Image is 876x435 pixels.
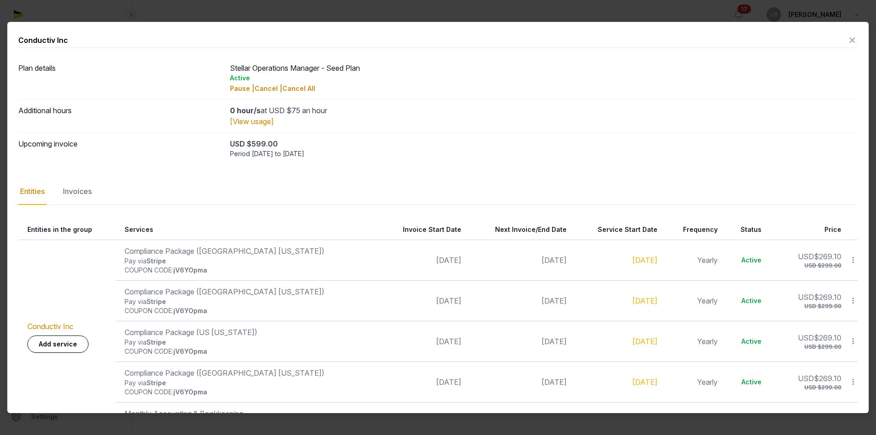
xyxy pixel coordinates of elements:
div: Invoices [61,178,94,205]
span: jV6YOpma [173,266,207,274]
div: USD $599.00 [230,138,858,149]
div: Pay via [125,257,372,266]
td: [DATE] [377,280,467,321]
span: Cancel | [255,84,282,92]
span: [DATE] [542,296,567,305]
dt: Additional hours [18,105,223,127]
div: COUPON CODE: [125,306,372,315]
span: $269.10 [814,293,841,302]
div: Active [732,337,761,346]
div: at USD $75 an hour [230,105,858,116]
div: Compliance Package ([GEOGRAPHIC_DATA] [US_STATE]) [125,286,372,297]
div: Monthly Accounting & Bookkeeping [125,408,372,419]
th: Services [115,220,378,240]
td: Monthly [663,402,723,434]
nav: Tabs [18,178,858,205]
span: Pause | [230,84,255,92]
span: Stripe [146,257,166,265]
td: [DATE] [377,362,467,402]
div: Entities [18,178,47,205]
span: USD [798,374,814,383]
div: Compliance Package ([GEOGRAPHIC_DATA] [US_STATE]) [125,246,372,257]
td: [DATE] [377,321,467,362]
th: Invoice Start Date [377,220,467,240]
div: Active [732,296,761,305]
th: Next Invoice/End Date [467,220,572,240]
span: USD [798,333,814,342]
span: jV6YOpma [173,347,207,355]
span: $269.10 [814,333,841,342]
div: Pay via [125,297,372,306]
div: USD $299.00 [780,384,841,391]
div: COUPON CODE: [125,266,372,275]
strong: 0 hour/s [230,106,261,115]
td: Yearly [663,321,723,362]
a: Add service [27,335,89,353]
dt: Upcoming invoice [18,138,223,158]
td: Yearly [663,280,723,321]
td: [DATE] [377,402,467,434]
dt: Plan details [18,63,223,94]
a: [View usage] [230,117,274,126]
div: Active [230,73,858,83]
span: $269.10 [814,252,841,261]
th: Frequency [663,220,723,240]
span: Cancel All [282,84,315,92]
span: $269.10 [814,374,841,383]
a: [DATE] [632,296,657,305]
div: USD $299.00 [780,262,841,269]
div: Period [DATE] to [DATE] [230,149,858,158]
span: Stripe [146,379,166,387]
a: Conductiv Inc [27,322,73,331]
div: Stellar Operations Manager - Seed Plan [230,63,858,94]
td: Yearly [663,240,723,280]
span: USD [798,252,814,261]
a: [DATE] [632,256,657,265]
span: [DATE] [542,377,567,387]
td: Yearly [663,362,723,402]
th: Entities in the group [18,220,115,240]
div: COUPON CODE: [125,388,372,397]
div: Compliance Package ([GEOGRAPHIC_DATA] [US_STATE]) [125,367,372,378]
div: USD $299.00 [780,303,841,310]
div: Active [732,377,761,387]
span: jV6YOpma [173,388,207,396]
a: [DATE] [632,337,657,346]
th: Service Start Date [572,220,663,240]
th: Status [723,220,766,240]
span: Stripe [146,298,166,305]
div: COUPON CODE: [125,347,372,356]
span: [DATE] [542,337,567,346]
div: Pay via [125,378,372,388]
div: Active [732,256,761,265]
a: [DATE] [632,377,657,387]
span: [DATE] [542,256,567,265]
div: Pay via [125,338,372,347]
span: Stripe [146,338,166,346]
th: Price [767,220,847,240]
td: [DATE] [377,240,467,280]
span: jV6YOpma [173,307,207,314]
div: USD $299.00 [780,343,841,351]
span: USD [798,293,814,302]
div: Conductiv Inc [18,35,68,46]
div: Compliance Package (US [US_STATE]) [125,327,372,338]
